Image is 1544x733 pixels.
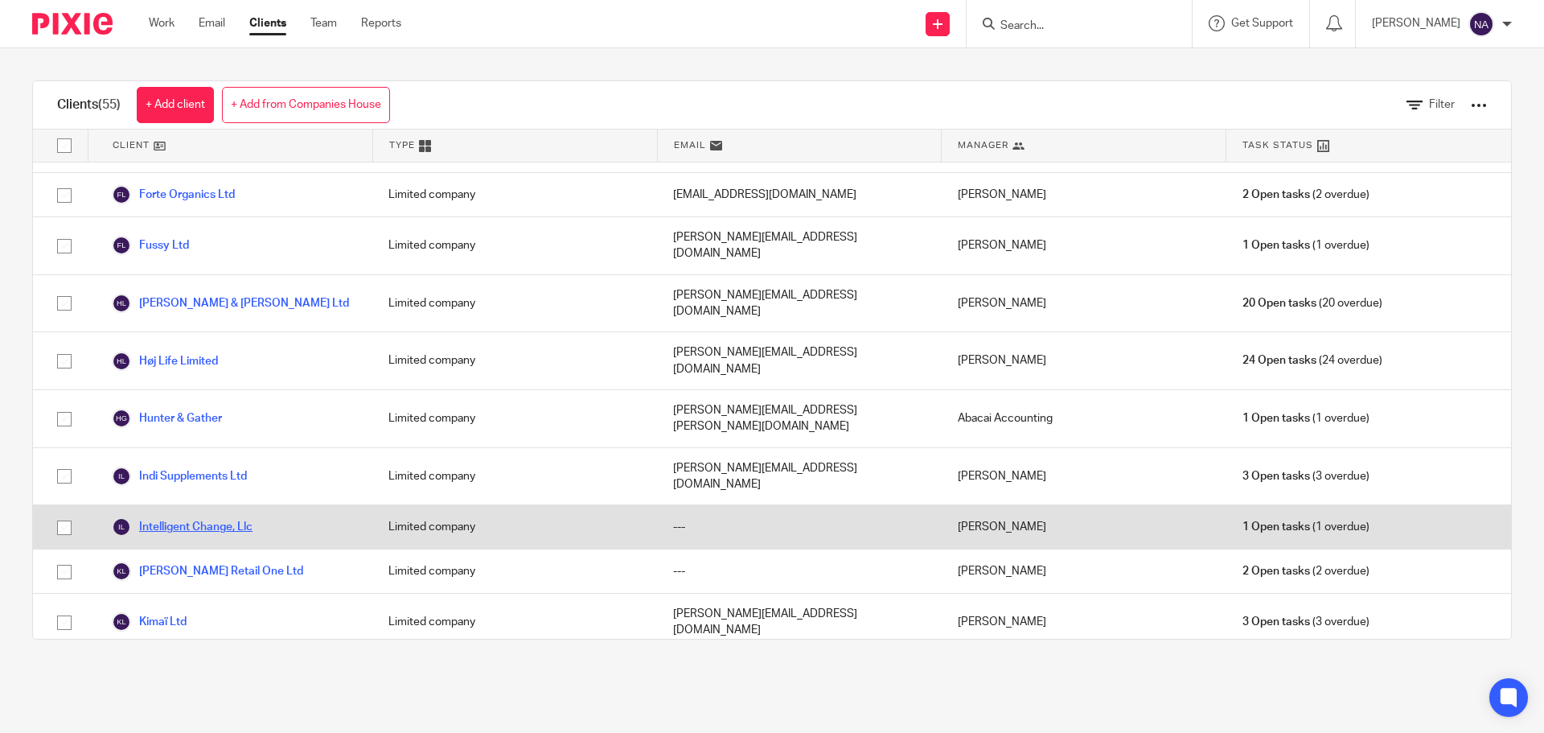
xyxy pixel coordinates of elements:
img: svg%3E [112,352,131,371]
span: (3 overdue) [1242,468,1369,484]
span: (1 overdue) [1242,519,1369,535]
span: (2 overdue) [1242,563,1369,579]
div: [PERSON_NAME] [942,550,1226,593]
div: [PERSON_NAME][EMAIL_ADDRESS][DOMAIN_NAME] [657,217,942,274]
a: Team [310,15,337,31]
img: svg%3E [112,517,131,537]
div: Limited company [372,275,657,332]
a: Fussy Ltd [112,236,189,255]
span: (20 overdue) [1242,295,1382,311]
div: [PERSON_NAME][EMAIL_ADDRESS][PERSON_NAME][DOMAIN_NAME] [657,390,942,447]
a: + Add from Companies House [222,87,390,123]
span: Get Support [1231,18,1293,29]
div: --- [657,550,942,593]
div: Limited company [372,332,657,389]
img: svg%3E [112,185,131,204]
span: Filter [1429,99,1455,110]
img: svg%3E [112,612,131,632]
span: Task Status [1242,138,1313,152]
span: (2 overdue) [1242,187,1369,203]
span: 24 Open tasks [1242,352,1316,369]
a: Hunter & Gather [112,409,222,428]
a: Forte Organics Ltd [112,185,235,204]
a: Høj Life Limited [112,352,218,371]
div: [PERSON_NAME][EMAIL_ADDRESS][DOMAIN_NAME] [657,275,942,332]
div: [PERSON_NAME] [942,173,1226,216]
span: Email [674,138,706,152]
div: --- [657,505,942,549]
span: Client [113,138,150,152]
span: Manager [958,138,1008,152]
span: (1 overdue) [1242,410,1369,426]
img: Pixie [32,13,113,35]
span: 3 Open tasks [1242,614,1310,630]
div: Limited company [372,594,657,651]
div: [PERSON_NAME] [942,275,1226,332]
a: Email [199,15,225,31]
a: Clients [249,15,286,31]
p: [PERSON_NAME] [1372,15,1460,31]
input: Search [999,19,1144,34]
img: svg%3E [112,409,131,428]
a: Work [149,15,175,31]
span: 20 Open tasks [1242,295,1316,311]
a: + Add client [137,87,214,123]
div: [PERSON_NAME] [942,448,1226,505]
span: (55) [98,98,121,111]
span: 2 Open tasks [1242,563,1310,579]
img: svg%3E [1468,11,1494,37]
span: (24 overdue) [1242,352,1382,369]
div: [PERSON_NAME] [942,332,1226,389]
div: Limited company [372,550,657,593]
span: 1 Open tasks [1242,519,1310,535]
div: Limited company [372,217,657,274]
img: svg%3E [112,562,131,581]
span: 1 Open tasks [1242,410,1310,426]
img: svg%3E [112,236,131,255]
div: [PERSON_NAME] [942,594,1226,651]
span: Type [389,138,415,152]
span: (1 overdue) [1242,237,1369,253]
span: (3 overdue) [1242,614,1369,630]
div: [PERSON_NAME][EMAIL_ADDRESS][DOMAIN_NAME] [657,332,942,389]
a: [PERSON_NAME] Retail One Ltd [112,562,303,581]
div: [PERSON_NAME][EMAIL_ADDRESS][DOMAIN_NAME] [657,448,942,505]
div: [PERSON_NAME] [942,217,1226,274]
div: Limited company [372,505,657,549]
span: 2 Open tasks [1242,187,1310,203]
div: Limited company [372,173,657,216]
img: svg%3E [112,294,131,313]
img: svg%3E [112,467,131,486]
div: [EMAIL_ADDRESS][DOMAIN_NAME] [657,173,942,216]
div: [PERSON_NAME] [942,505,1226,549]
div: [PERSON_NAME][EMAIL_ADDRESS][DOMAIN_NAME] [657,594,942,651]
input: Select all [49,130,80,161]
h1: Clients [57,97,121,113]
div: Abacai Accounting [942,390,1226,447]
div: Limited company [372,448,657,505]
a: Intelligent Change, Llc [112,517,253,537]
a: Indi Supplements Ltd [112,467,247,486]
a: [PERSON_NAME] & [PERSON_NAME] Ltd [112,294,349,313]
a: Kimaï Ltd [112,612,187,632]
span: 1 Open tasks [1242,237,1310,253]
span: 3 Open tasks [1242,468,1310,484]
a: Reports [361,15,401,31]
div: Limited company [372,390,657,447]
